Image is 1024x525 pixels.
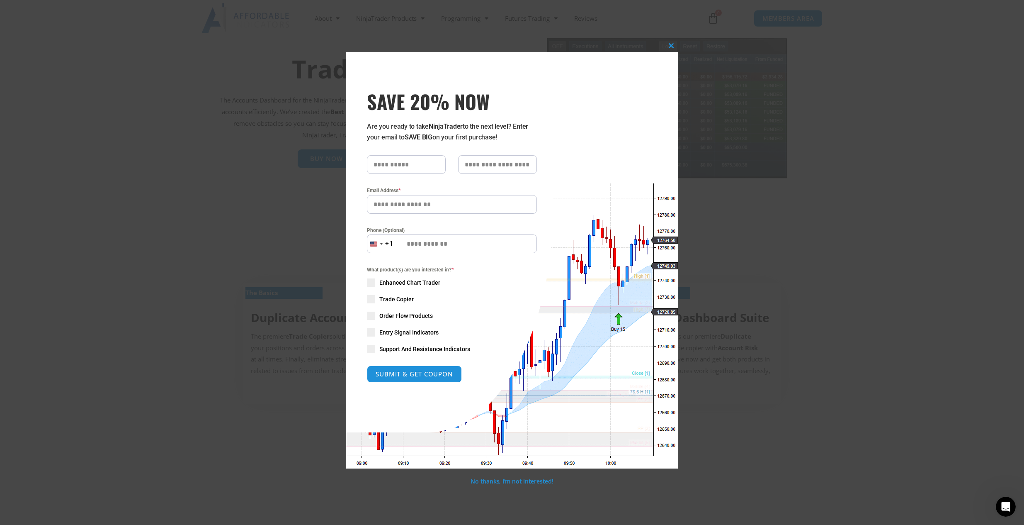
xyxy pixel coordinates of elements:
span: Enhanced Chart Trader [379,278,440,287]
label: Order Flow Products [367,312,537,320]
button: SUBMIT & GET COUPON [367,366,462,383]
span: Entry Signal Indicators [379,328,439,337]
label: Phone (Optional) [367,226,537,234]
label: Support And Resistance Indicators [367,345,537,353]
h3: SAVE 20% NOW [367,90,537,113]
label: Trade Copier [367,295,537,303]
label: Enhanced Chart Trader [367,278,537,287]
label: Email Address [367,186,537,195]
div: +1 [385,239,393,249]
span: Trade Copier [379,295,414,303]
span: Order Flow Products [379,312,433,320]
iframe: Intercom live chat [996,497,1016,517]
p: Are you ready to take to the next level? Enter your email to on your first purchase! [367,121,537,143]
span: Support And Resistance Indicators [379,345,470,353]
strong: NinjaTrader [429,122,463,130]
label: Entry Signal Indicators [367,328,537,337]
span: What product(s) are you interested in? [367,266,537,274]
a: No thanks, I’m not interested! [471,477,553,485]
button: Selected country [367,234,393,253]
strong: SAVE BIG [405,133,432,141]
